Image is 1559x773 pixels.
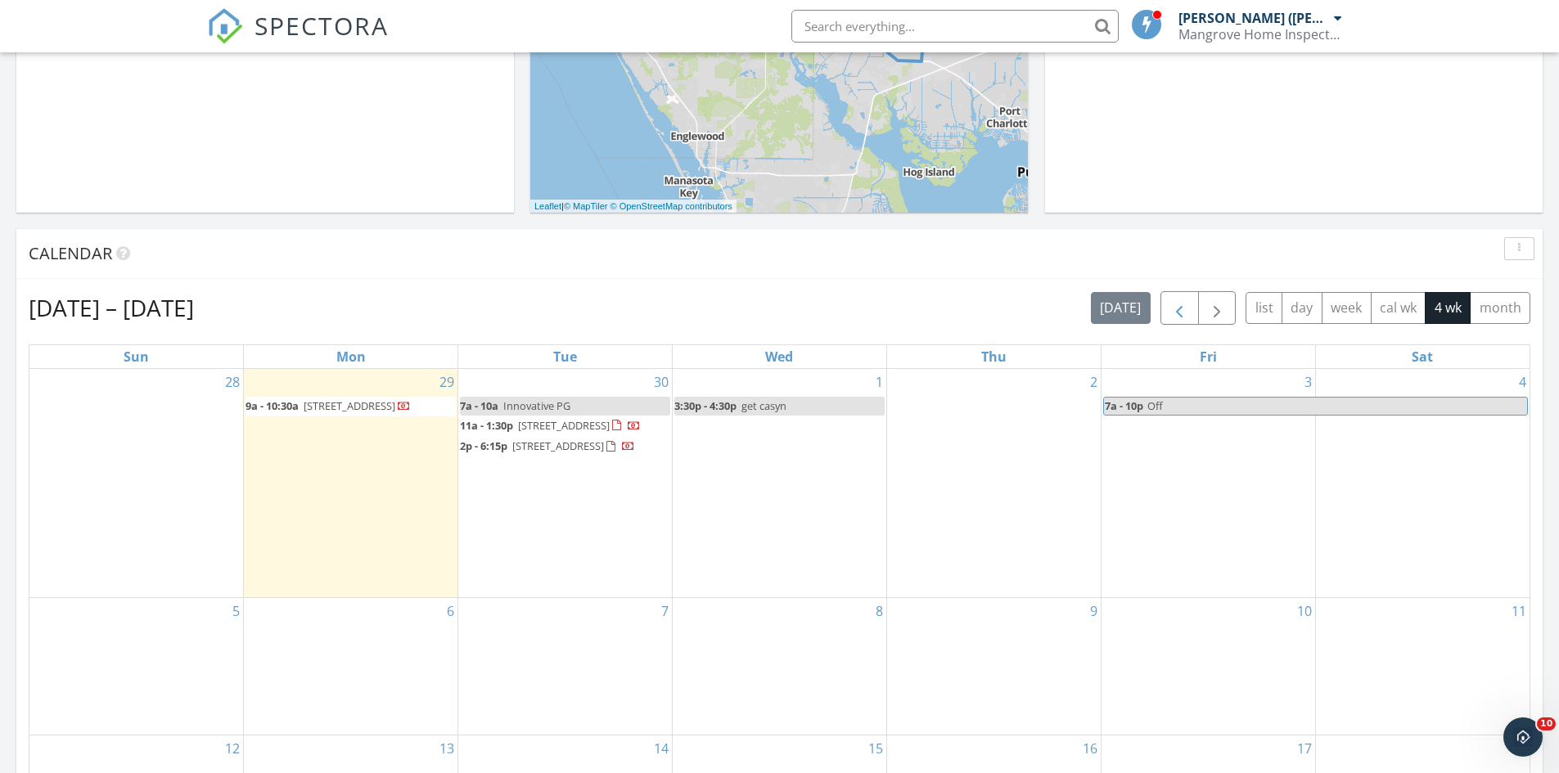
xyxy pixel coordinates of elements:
span: Innovative PG [503,398,570,413]
button: cal wk [1371,292,1426,324]
a: Go to October 4, 2025 [1516,369,1530,395]
a: 11a - 1:30p [STREET_ADDRESS] [460,418,641,433]
a: 9a - 10:30a [STREET_ADDRESS] [246,397,456,416]
td: Go to October 11, 2025 [1315,598,1530,735]
button: week [1322,292,1372,324]
a: Go to September 29, 2025 [436,369,457,395]
div: [PERSON_NAME] ([PERSON_NAME]) [PERSON_NAME] [1178,10,1330,26]
input: Search everything... [791,10,1119,43]
a: Tuesday [550,345,580,368]
button: day [1282,292,1322,324]
td: Go to October 6, 2025 [244,598,458,735]
a: Go to October 1, 2025 [872,369,886,395]
iframe: Intercom live chat [1503,717,1543,757]
a: Go to October 2, 2025 [1087,369,1101,395]
a: Go to October 17, 2025 [1294,735,1315,762]
a: Go to October 12, 2025 [222,735,243,762]
span: [STREET_ADDRESS] [304,398,395,413]
span: [STREET_ADDRESS] [512,438,604,453]
a: Leaflet [534,201,561,211]
span: [STREET_ADDRESS] [518,418,610,433]
button: list [1246,292,1282,324]
a: Go to October 15, 2025 [865,735,886,762]
h2: [DATE] – [DATE] [29,291,194,324]
a: Go to October 3, 2025 [1301,369,1315,395]
span: Calendar [29,242,112,264]
td: Go to October 7, 2025 [458,598,673,735]
td: Go to October 2, 2025 [886,369,1101,598]
td: Go to October 8, 2025 [673,598,887,735]
button: Previous [1160,291,1199,325]
a: Go to October 7, 2025 [658,598,672,624]
a: Monday [333,345,369,368]
a: Go to October 6, 2025 [444,598,457,624]
div: | [530,200,737,213]
span: 2p - 6:15p [460,438,507,453]
div: Mangrove Home Inspections LLC [1178,26,1342,43]
button: [DATE] [1091,292,1151,324]
td: Go to September 29, 2025 [244,369,458,598]
a: © MapTiler [564,201,608,211]
span: SPECTORA [255,8,389,43]
span: 3:30p - 4:30p [674,398,737,413]
a: Saturday [1408,345,1436,368]
a: Go to October 14, 2025 [651,735,672,762]
a: 11a - 1:30p [STREET_ADDRESS] [460,416,670,436]
td: Go to September 28, 2025 [29,369,244,598]
a: Go to October 5, 2025 [229,598,243,624]
a: Wednesday [762,345,796,368]
a: © OpenStreetMap contributors [611,201,732,211]
td: Go to October 5, 2025 [29,598,244,735]
span: 7a - 10p [1104,398,1144,415]
a: 9a - 10:30a [STREET_ADDRESS] [246,398,411,413]
a: Go to October 10, 2025 [1294,598,1315,624]
img: The Best Home Inspection Software - Spectora [207,8,243,44]
td: Go to October 1, 2025 [673,369,887,598]
a: Go to October 13, 2025 [436,735,457,762]
a: Go to October 11, 2025 [1508,598,1530,624]
button: month [1470,292,1530,324]
td: Go to October 4, 2025 [1315,369,1530,598]
a: Go to September 30, 2025 [651,369,672,395]
span: Off [1147,398,1163,413]
span: 11a - 1:30p [460,418,513,433]
span: 7a - 10a [460,398,498,413]
span: 9a - 10:30a [246,398,299,413]
a: Go to October 9, 2025 [1087,598,1101,624]
a: Friday [1196,345,1220,368]
button: 4 wk [1425,292,1471,324]
td: Go to October 10, 2025 [1101,598,1315,735]
td: Go to October 9, 2025 [886,598,1101,735]
a: Go to October 8, 2025 [872,598,886,624]
a: Go to October 16, 2025 [1079,735,1101,762]
a: 2p - 6:15p [STREET_ADDRESS] [460,438,635,453]
a: Go to September 28, 2025 [222,369,243,395]
a: Sunday [120,345,152,368]
td: Go to September 30, 2025 [458,369,673,598]
td: Go to October 3, 2025 [1101,369,1315,598]
span: get casyn [741,398,786,413]
a: SPECTORA [207,22,389,56]
a: 2p - 6:15p [STREET_ADDRESS] [460,437,670,456]
a: Thursday [978,345,1010,368]
span: 10 [1537,717,1556,730]
button: Next [1198,291,1237,325]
